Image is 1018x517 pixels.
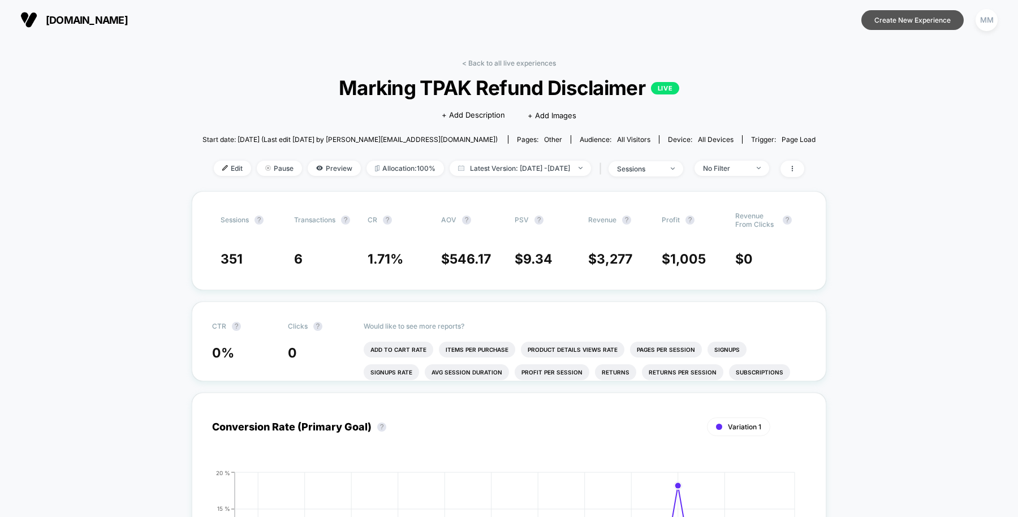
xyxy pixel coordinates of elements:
[341,216,350,225] button: ?
[383,216,392,225] button: ?
[861,10,964,30] button: Create New Experience
[671,167,675,170] img: end
[425,364,509,380] li: Avg Session Duration
[597,251,632,267] span: 3,277
[441,216,456,224] span: AOV
[515,251,553,267] span: $
[232,322,241,331] button: ?
[580,135,650,144] div: Audience:
[255,216,264,225] button: ?
[757,167,761,169] img: end
[595,364,636,380] li: Returns
[515,216,529,224] span: PSV
[17,11,131,29] button: [DOMAIN_NAME]
[729,364,790,380] li: Subscriptions
[313,322,322,331] button: ?
[222,165,228,171] img: edit
[221,216,249,224] span: Sessions
[517,135,562,144] div: Pages:
[698,135,734,144] span: all devices
[450,161,591,176] span: Latest Version: [DATE] - [DATE]
[368,216,377,224] span: CR
[703,164,748,173] div: No Filter
[783,216,792,225] button: ?
[20,11,37,28] img: Visually logo
[46,14,128,26] span: [DOMAIN_NAME]
[439,342,515,357] li: Items Per Purchase
[534,216,543,225] button: ?
[579,167,583,169] img: end
[588,216,616,224] span: Revenue
[744,251,753,267] span: 0
[617,165,662,173] div: sessions
[294,216,335,224] span: Transactions
[622,216,631,225] button: ?
[265,165,271,171] img: end
[217,505,230,512] tspan: 15 %
[442,110,505,121] span: + Add Description
[735,251,753,267] span: $
[728,423,761,431] span: Variation 1
[597,161,609,177] span: |
[368,251,403,267] span: 1.71 %
[521,342,624,357] li: Product Details Views Rate
[441,251,491,267] span: $
[976,9,998,31] div: MM
[523,251,553,267] span: 9.34
[662,216,680,224] span: Profit
[642,364,723,380] li: Returns Per Session
[458,165,464,171] img: calendar
[708,342,747,357] li: Signups
[366,161,444,176] span: Allocation: 100%
[685,216,695,225] button: ?
[515,364,589,380] li: Profit Per Session
[972,8,1001,32] button: MM
[364,364,419,380] li: Signups Rate
[670,251,706,267] span: 1,005
[651,82,679,94] p: LIVE
[544,135,562,144] span: other
[364,342,433,357] li: Add To Cart Rate
[630,342,702,357] li: Pages Per Session
[588,251,632,267] span: $
[659,135,742,144] span: Device:
[294,251,303,267] span: 6
[735,212,777,229] span: Revenue From Clicks
[308,161,361,176] span: Preview
[377,423,386,432] button: ?
[288,345,297,361] span: 0
[751,135,816,144] div: Trigger:
[257,161,302,176] span: Pause
[364,322,806,330] p: Would like to see more reports?
[212,345,234,361] span: 0 %
[221,251,243,267] span: 351
[450,251,491,267] span: 546.17
[462,216,471,225] button: ?
[528,111,576,120] span: + Add Images
[617,135,650,144] span: All Visitors
[288,322,308,330] span: Clicks
[212,322,226,330] span: CTR
[662,251,706,267] span: $
[782,135,816,144] span: Page Load
[375,165,379,171] img: rebalance
[462,59,556,67] a: < Back to all live experiences
[233,76,784,100] span: Marking TPAK Refund Disclaimer
[216,469,230,476] tspan: 20 %
[202,135,498,144] span: Start date: [DATE] (Last edit [DATE] by [PERSON_NAME][EMAIL_ADDRESS][DOMAIN_NAME])
[214,161,251,176] span: Edit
